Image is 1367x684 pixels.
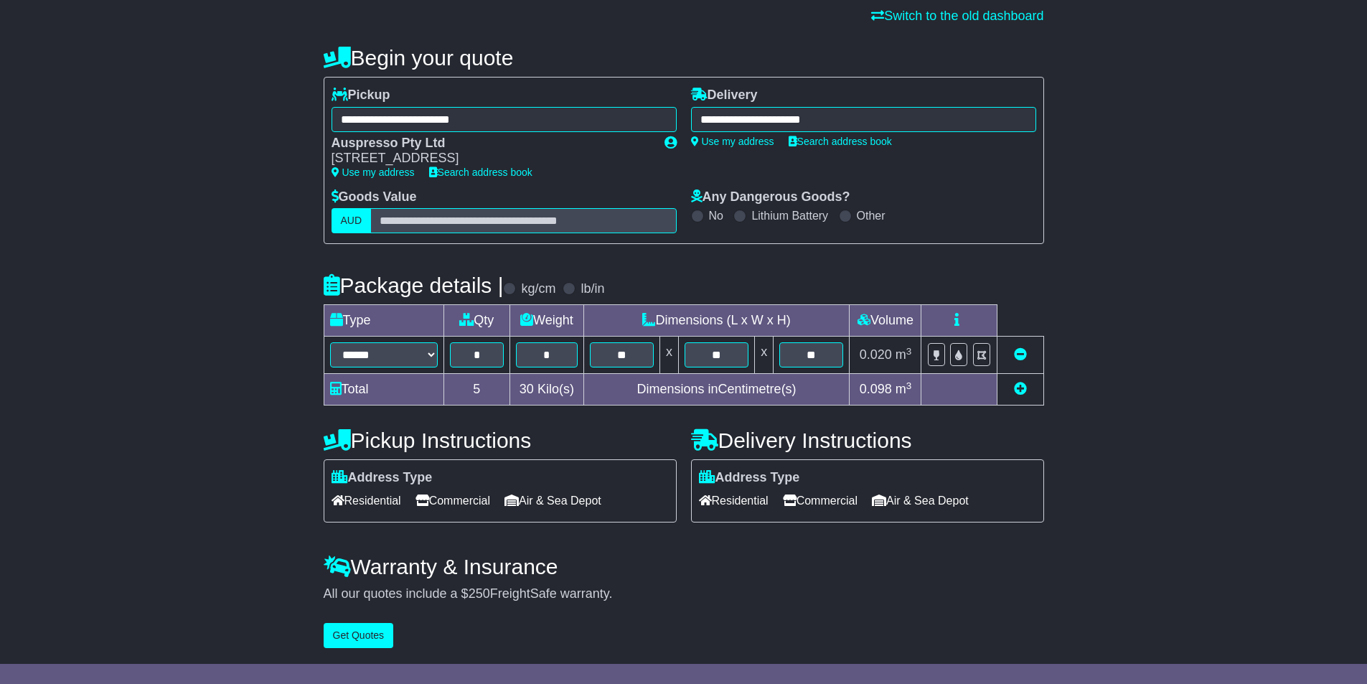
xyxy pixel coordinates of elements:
td: Total [324,374,443,406]
span: Air & Sea Depot [872,489,969,512]
a: Search address book [429,167,532,178]
div: [STREET_ADDRESS] [332,151,650,167]
label: Delivery [691,88,758,103]
td: Dimensions in Centimetre(s) [583,374,850,406]
label: No [709,209,723,222]
td: Weight [510,305,584,337]
label: AUD [332,208,372,233]
h4: Begin your quote [324,46,1044,70]
label: Goods Value [332,189,417,205]
td: x [659,337,678,374]
label: Pickup [332,88,390,103]
span: 30 [520,382,534,396]
a: Switch to the old dashboard [871,9,1043,23]
label: Other [857,209,886,222]
label: lb/in [581,281,604,297]
span: m [896,382,912,396]
a: Search address book [789,136,892,147]
span: Air & Sea Depot [504,489,601,512]
label: Address Type [699,470,800,486]
sup: 3 [906,346,912,357]
span: Residential [332,489,401,512]
span: 0.020 [860,347,892,362]
button: Get Quotes [324,623,394,648]
td: x [755,337,774,374]
span: Commercial [783,489,858,512]
h4: Delivery Instructions [691,428,1044,452]
div: All our quotes include a $ FreightSafe warranty. [324,586,1044,602]
span: Residential [699,489,769,512]
td: Kilo(s) [510,374,584,406]
h4: Warranty & Insurance [324,555,1044,578]
span: 0.098 [860,382,892,396]
h4: Pickup Instructions [324,428,677,452]
h4: Package details | [324,273,504,297]
a: Use my address [332,167,415,178]
td: Type [324,305,443,337]
div: Auspresso Pty Ltd [332,136,650,151]
td: 5 [443,374,510,406]
td: Qty [443,305,510,337]
label: Lithium Battery [751,209,828,222]
sup: 3 [906,380,912,391]
td: Dimensions (L x W x H) [583,305,850,337]
a: Remove this item [1014,347,1027,362]
span: 250 [469,586,490,601]
label: kg/cm [521,281,555,297]
span: m [896,347,912,362]
label: Address Type [332,470,433,486]
a: Add new item [1014,382,1027,396]
label: Any Dangerous Goods? [691,189,850,205]
span: Commercial [415,489,490,512]
a: Use my address [691,136,774,147]
td: Volume [850,305,921,337]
